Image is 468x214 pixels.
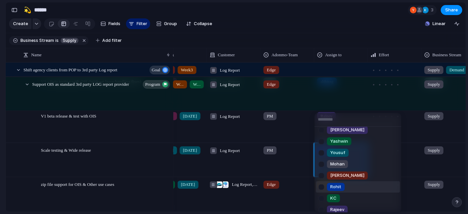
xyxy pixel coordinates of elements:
[330,138,348,145] span: Yashwin
[330,195,337,202] span: KC
[330,206,344,213] span: Rajeev
[330,149,345,156] span: Yousuf
[330,172,364,179] span: [PERSON_NAME]
[330,127,364,133] span: [PERSON_NAME]
[330,161,345,167] span: Mohan
[330,184,341,190] span: Rohit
